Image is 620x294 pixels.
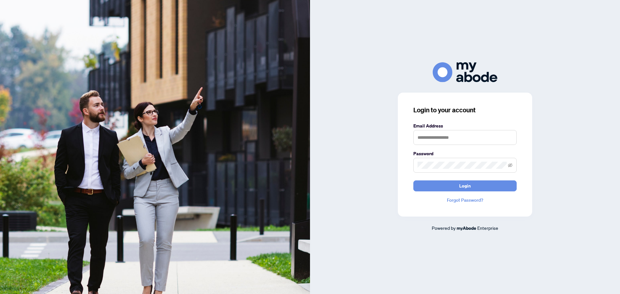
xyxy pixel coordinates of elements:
[433,62,497,82] img: ma-logo
[508,163,512,167] span: eye-invisible
[413,122,517,129] label: Email Address
[413,180,517,191] button: Login
[477,225,498,231] span: Enterprise
[413,150,517,157] label: Password
[459,181,471,191] span: Login
[413,197,517,204] a: Forgot Password?
[457,225,476,232] a: myAbode
[432,225,456,231] span: Powered by
[413,106,517,115] h3: Login to your account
